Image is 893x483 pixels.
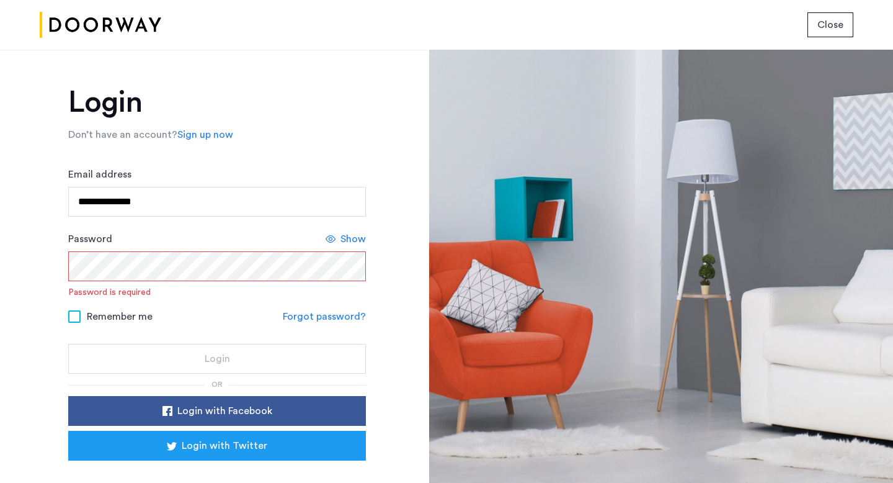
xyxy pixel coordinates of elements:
span: Close [817,17,843,32]
span: Login [205,351,230,366]
span: Remember me [87,309,153,324]
button: button [68,396,366,426]
button: button [68,344,366,374]
label: Email address [68,167,131,182]
h1: Login [68,88,366,117]
button: button [807,12,853,37]
label: Password [68,232,112,246]
img: logo [40,2,161,48]
span: or [211,381,223,388]
div: Password is required [68,286,151,299]
a: Forgot password? [283,309,366,324]
span: Login with Facebook [177,404,272,418]
span: Login with Twitter [182,438,267,453]
a: Sign up now [177,127,233,142]
span: Show [340,232,366,246]
span: Don’t have an account? [68,130,177,140]
button: button [68,431,366,461]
